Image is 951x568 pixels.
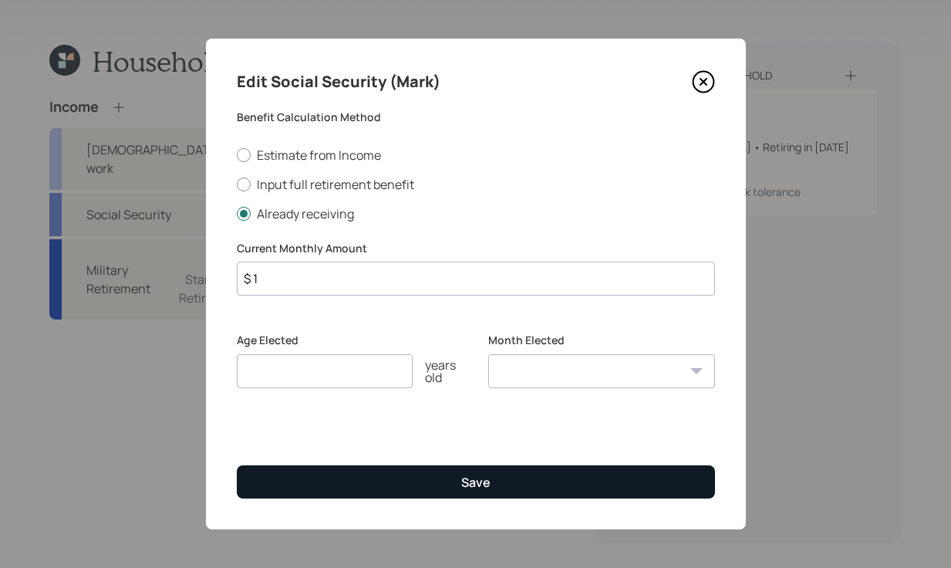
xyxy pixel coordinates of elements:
label: Estimate from Income [237,147,715,164]
label: Current Monthly Amount [237,241,715,256]
h4: Edit Social Security (Mark) [237,69,440,94]
div: years old [413,359,464,384]
label: Benefit Calculation Method [237,110,715,125]
div: Save [461,474,491,491]
button: Save [237,465,715,499]
label: Month Elected [488,333,715,348]
label: Input full retirement benefit [237,176,715,193]
label: Age Elected [237,333,464,348]
label: Already receiving [237,205,715,222]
